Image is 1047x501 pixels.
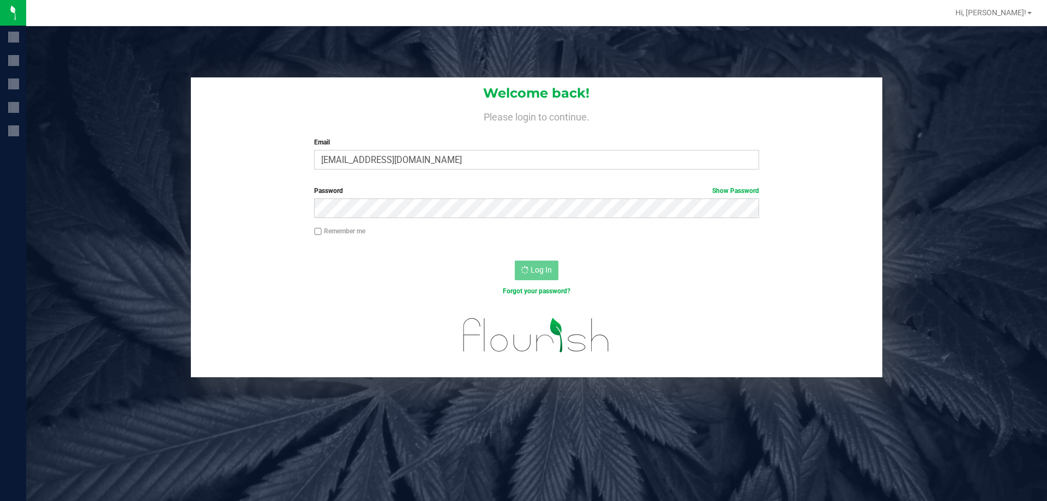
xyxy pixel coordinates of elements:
[314,137,759,147] label: Email
[955,8,1026,17] span: Hi, [PERSON_NAME]!
[191,86,882,100] h1: Welcome back!
[712,187,759,195] a: Show Password
[515,261,558,280] button: Log In
[314,226,365,236] label: Remember me
[314,228,322,236] input: Remember me
[531,265,552,274] span: Log In
[191,109,882,122] h4: Please login to continue.
[314,187,343,195] span: Password
[503,287,570,295] a: Forgot your password?
[450,307,623,363] img: flourish_logo.svg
